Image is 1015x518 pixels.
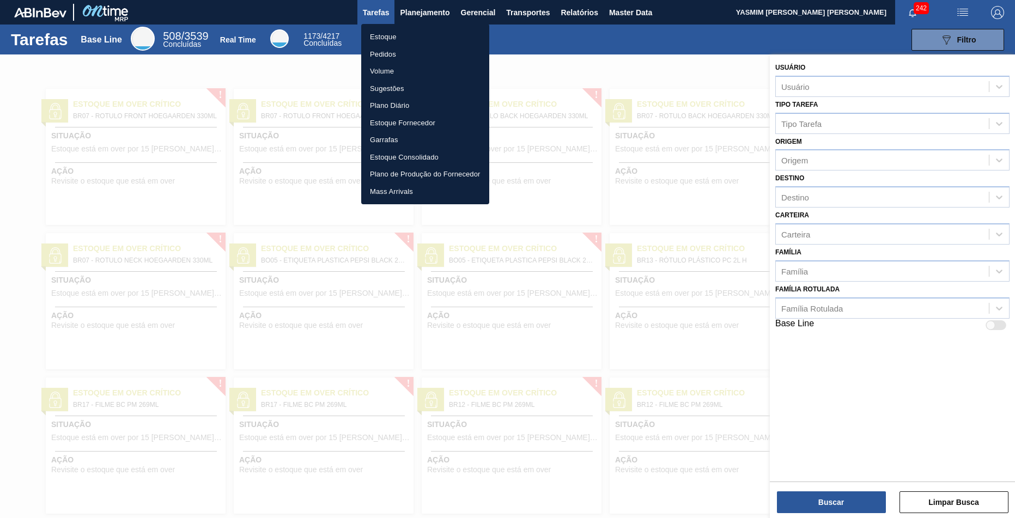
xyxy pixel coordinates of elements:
[361,63,489,80] a: Volume
[361,80,489,97] a: Sugestões
[361,97,489,114] a: Plano Diário
[361,166,489,183] a: Plano de Produção do Fornecedor
[361,131,489,149] a: Garrafas
[361,46,489,63] a: Pedidos
[361,28,489,46] a: Estoque
[361,183,489,200] a: Mass Arrivals
[361,114,489,132] a: Estoque Fornecedor
[361,149,489,166] a: Estoque Consolidado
